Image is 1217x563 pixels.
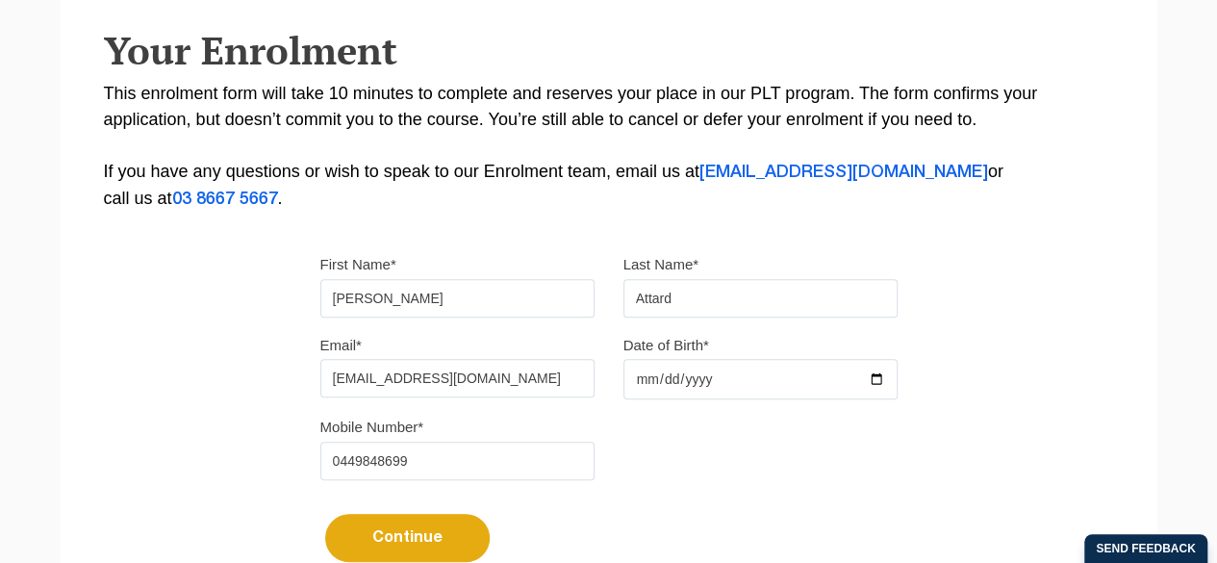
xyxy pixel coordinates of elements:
input: First name [320,279,595,318]
label: Date of Birth* [623,336,709,355]
a: [EMAIL_ADDRESS][DOMAIN_NAME] [699,165,988,180]
label: Email* [320,336,362,355]
label: Last Name* [623,255,698,274]
input: Mobile Number [320,442,595,480]
a: 03 8667 5667 [172,192,278,207]
input: Last name [623,279,898,318]
button: Continue [325,514,490,562]
input: Email [320,359,595,397]
label: First Name* [320,255,396,274]
p: This enrolment form will take 10 minutes to complete and reserves your place in our PLT program. ... [104,81,1114,213]
label: Mobile Number* [320,418,424,437]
